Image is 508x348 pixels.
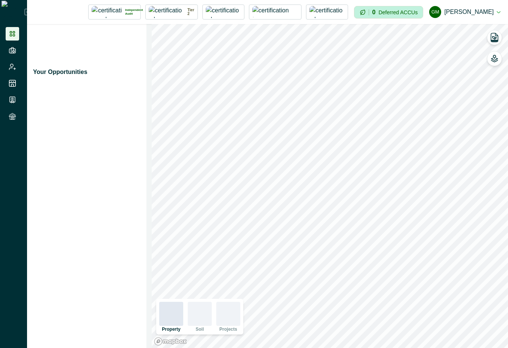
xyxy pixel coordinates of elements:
p: Your Opportunities [33,68,87,77]
p: Projects [219,327,237,331]
img: certification logo [252,6,298,18]
img: certification logo [309,6,345,18]
p: Tier 2 [187,8,194,16]
p: Independent Audit [125,8,143,16]
img: certification logo [92,6,122,18]
button: Gayathri Menakath[PERSON_NAME] [429,3,500,21]
p: Soil [196,327,204,331]
a: Mapbox logo [154,337,187,346]
img: Logo [2,1,24,23]
img: certification logo [206,6,241,18]
p: Deferred ACCUs [378,9,418,15]
img: certification logo [149,6,184,18]
p: 0 [372,9,375,15]
button: certification logoIndependent Audit [88,5,141,20]
p: Property [162,327,180,331]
